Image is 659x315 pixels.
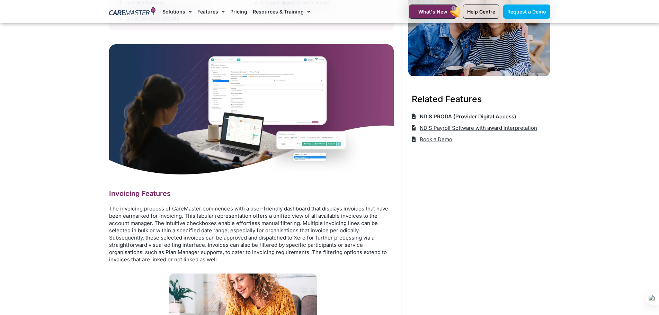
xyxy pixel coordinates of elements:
h2: Invoicing Features [109,189,394,198]
a: Book a Demo [412,134,453,145]
a: What's New [409,4,457,19]
span: What's New [418,9,447,15]
span: Request a Demo [507,9,546,15]
p: The invoicing process of CareMaster commences with a user-friendly dashboard that displays invoic... [109,205,394,263]
span: NDIS Payroll Software with award interpretation [418,122,537,134]
img: CareMaster Logo [109,7,156,17]
span: Book a Demo [418,134,452,145]
a: Request a Demo [503,4,550,19]
a: Help Centre [463,4,499,19]
h3: Related Features [412,93,547,105]
span: NDIS PRODA (Provider Digital Access) [418,111,516,122]
a: NDIS Payroll Software with award interpretation [412,122,537,134]
span: Help Centre [467,9,495,15]
a: NDIS PRODA (Provider Digital Access) [412,111,517,122]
